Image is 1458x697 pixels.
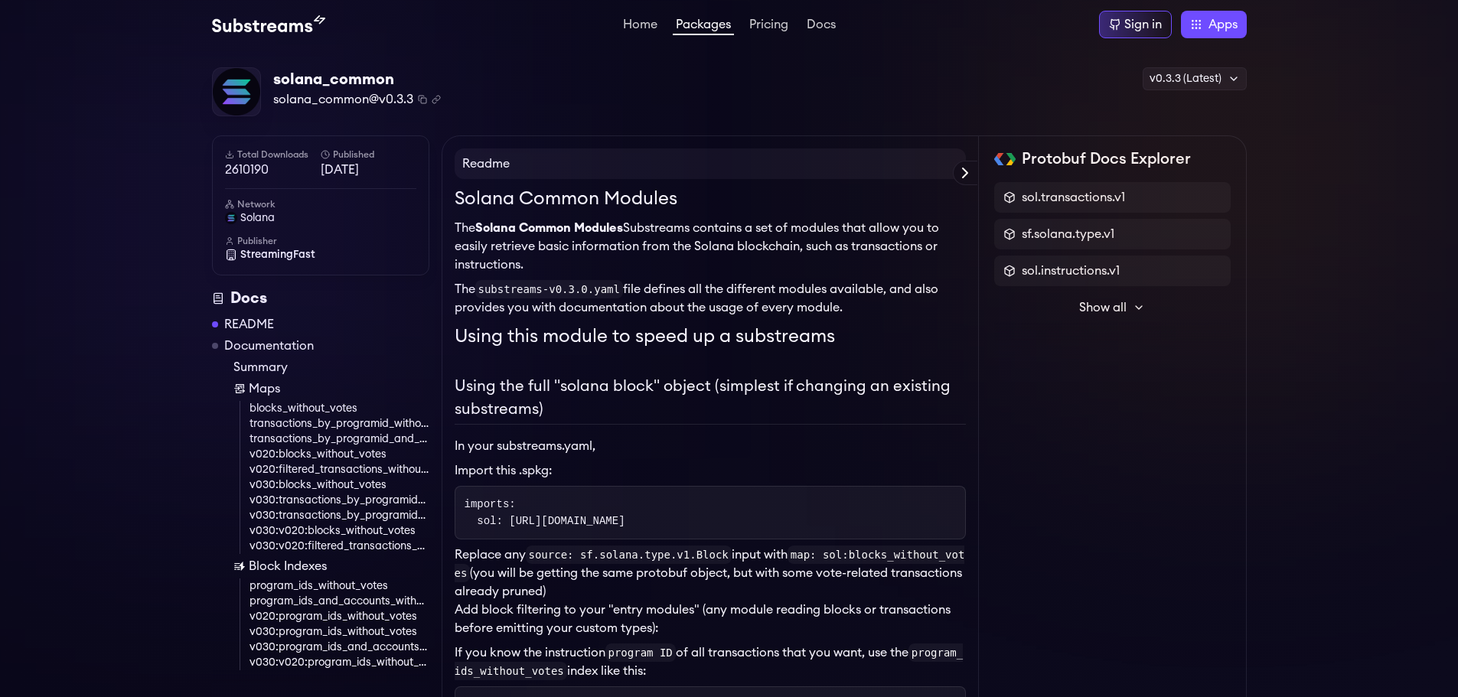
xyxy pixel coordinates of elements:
a: program_ids_without_votes [250,578,429,594]
div: Docs [212,288,429,309]
a: transactions_by_programid_and_account_without_votes [250,432,429,447]
h2: Using the full "solana block" object (simplest if changing an existing substreams) [455,375,966,425]
code: source: sf.solana.type.v1.Block [526,546,732,564]
div: solana_common [273,69,441,90]
span: sol.instructions.v1 [1022,262,1120,280]
p: The file defines all the different modules available, and also provides you with documentation ab... [455,280,966,317]
span: StreamingFast [240,247,315,262]
a: Maps [233,379,429,398]
span: [DATE] [321,161,416,179]
code: map: sol:blocks_without_votes [455,546,965,582]
a: v030:program_ids_without_votes [250,624,429,640]
h1: Using this module to speed up a substreams [455,323,966,350]
span: 2610190 [225,161,321,179]
a: Block Indexes [233,557,429,575]
a: Home [620,18,661,34]
button: Copy .spkg link to clipboard [432,95,441,104]
h6: Publisher [225,235,416,247]
a: v030:transactions_by_programid_without_votes [250,493,429,508]
p: The Substreams contains a set of modules that allow you to easily retrieve basic information from... [455,219,966,274]
img: Package Logo [213,68,260,116]
p: Replace any input with (you will be getting the same protobuf object, but with some vote-related ... [455,546,966,601]
li: Import this .spkg: [455,461,966,480]
span: Apps [1208,15,1238,34]
img: Block Index icon [233,560,246,572]
a: Summary [233,358,429,376]
img: solana [225,212,237,224]
span: solana_common@v0.3.3 [273,90,413,109]
a: v030:v020:filtered_transactions_without_votes [250,539,429,554]
img: Substream's logo [212,15,325,34]
div: v0.3.3 (Latest) [1143,67,1247,90]
button: Copy package name and version [418,95,427,104]
h2: Protobuf Docs Explorer [1022,148,1191,170]
code: imports: sol: [URL][DOMAIN_NAME] [465,498,625,527]
a: v030:program_ids_and_accounts_without_votes [250,640,429,655]
code: program_ids_without_votes [455,643,964,680]
h4: Readme [455,148,966,179]
a: blocks_without_votes [250,401,429,416]
code: substreams-v0.3.0.yaml [475,280,623,298]
span: Show all [1079,298,1127,317]
div: Sign in [1124,15,1162,34]
h1: Solana Common Modules [455,185,966,213]
button: Show all [994,292,1231,323]
p: Add block filtering to your "entry modules" (any module reading blocks or transactions before emi... [455,601,966,637]
p: In your substreams.yaml, [455,437,966,455]
h6: Total Downloads [225,148,321,161]
a: v030:v020:blocks_without_votes [250,523,429,539]
img: Map icon [233,383,246,395]
a: v020:filtered_transactions_without_votes [250,462,429,477]
a: README [224,315,274,334]
a: StreamingFast [225,247,416,262]
a: solana [225,210,416,226]
span: sf.solana.type.v1 [1022,225,1114,243]
a: v020:program_ids_without_votes [250,609,429,624]
a: Pricing [746,18,791,34]
a: Documentation [224,337,314,355]
h6: Network [225,198,416,210]
h6: Published [321,148,416,161]
span: sol.transactions.v1 [1022,188,1125,207]
img: Protobuf [994,153,1016,165]
strong: Solana Common Modules [475,222,623,234]
a: Packages [673,18,734,35]
a: v030:v020:program_ids_without_votes [250,655,429,670]
a: v030:blocks_without_votes [250,477,429,493]
a: v030:transactions_by_programid_and_account_without_votes [250,508,429,523]
a: Sign in [1099,11,1172,38]
p: If you know the instruction of all transactions that you want, use the index like this: [455,643,966,680]
a: v020:blocks_without_votes [250,447,429,462]
a: Docs [804,18,839,34]
span: solana [240,210,275,226]
a: transactions_by_programid_without_votes [250,416,429,432]
a: program_ids_and_accounts_without_votes [250,594,429,609]
code: program ID [605,643,676,662]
